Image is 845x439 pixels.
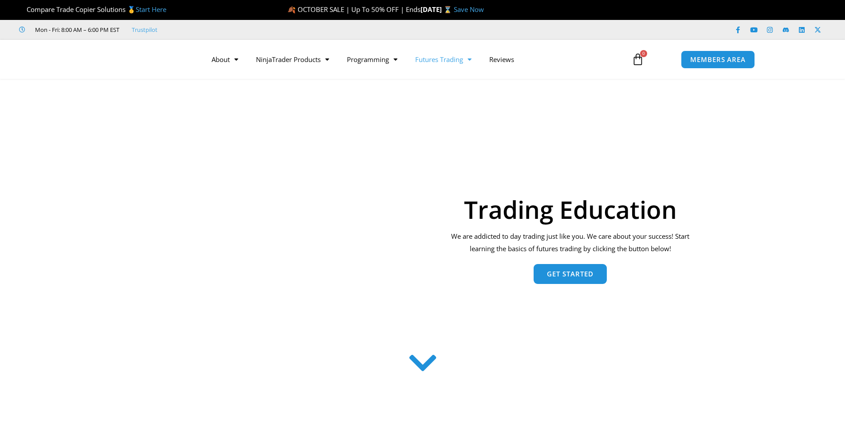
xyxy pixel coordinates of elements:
[681,51,755,69] a: MEMBERS AREA
[247,49,338,70] a: NinjaTrader Products
[150,125,428,336] img: AdobeStock 293954085 1 Converted | Affordable Indicators – NinjaTrader
[287,5,421,14] span: 🍂 OCTOBER SALE | Up To 50% OFF | Ends
[132,24,157,35] a: Trustpilot
[33,24,119,35] span: Mon - Fri: 8:00 AM – 6:00 PM EST
[421,5,454,14] strong: [DATE] ⌛
[547,271,593,277] span: Get Started
[20,6,26,13] img: 🏆
[690,56,746,63] span: MEMBERS AREA
[454,5,484,14] a: Save Now
[618,47,657,72] a: 0
[406,49,480,70] a: Futures Trading
[203,49,621,70] nav: Menu
[90,43,185,75] img: LogoAI | Affordable Indicators – NinjaTrader
[640,50,647,57] span: 0
[338,49,406,70] a: Programming
[445,197,695,221] h1: Trading Education
[534,264,607,284] a: Get Started
[136,5,166,14] a: Start Here
[480,49,523,70] a: Reviews
[203,49,247,70] a: About
[445,230,695,255] p: We are addicted to day trading just like you. We care about your success! Start learning the basi...
[19,5,166,14] span: Compare Trade Copier Solutions 🥇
